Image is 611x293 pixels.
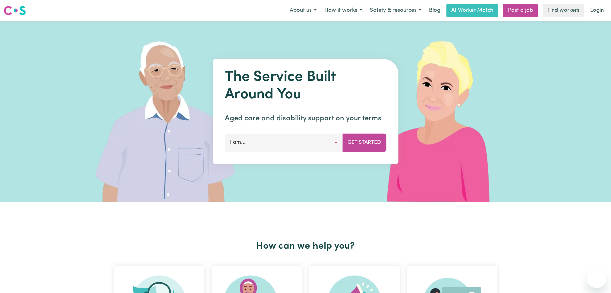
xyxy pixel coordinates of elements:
[4,4,26,17] a: Careseekers logo
[543,4,584,17] a: Find workers
[425,4,444,17] a: Blog
[446,4,498,17] a: AI Worker Match
[225,134,343,152] button: I am...
[4,5,26,16] img: Careseekers logo
[366,4,425,17] button: Safety & resources
[225,69,386,103] h1: The Service Built Around You
[320,4,366,17] button: How it works
[503,4,538,17] a: Post a job
[587,4,607,17] a: Login
[286,4,320,17] button: About us
[225,113,386,124] p: Aged care and disability support on your terms
[342,134,386,152] button: Get Started
[587,269,606,288] iframe: Button to launch messaging window
[110,241,501,252] h2: How can we help you?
